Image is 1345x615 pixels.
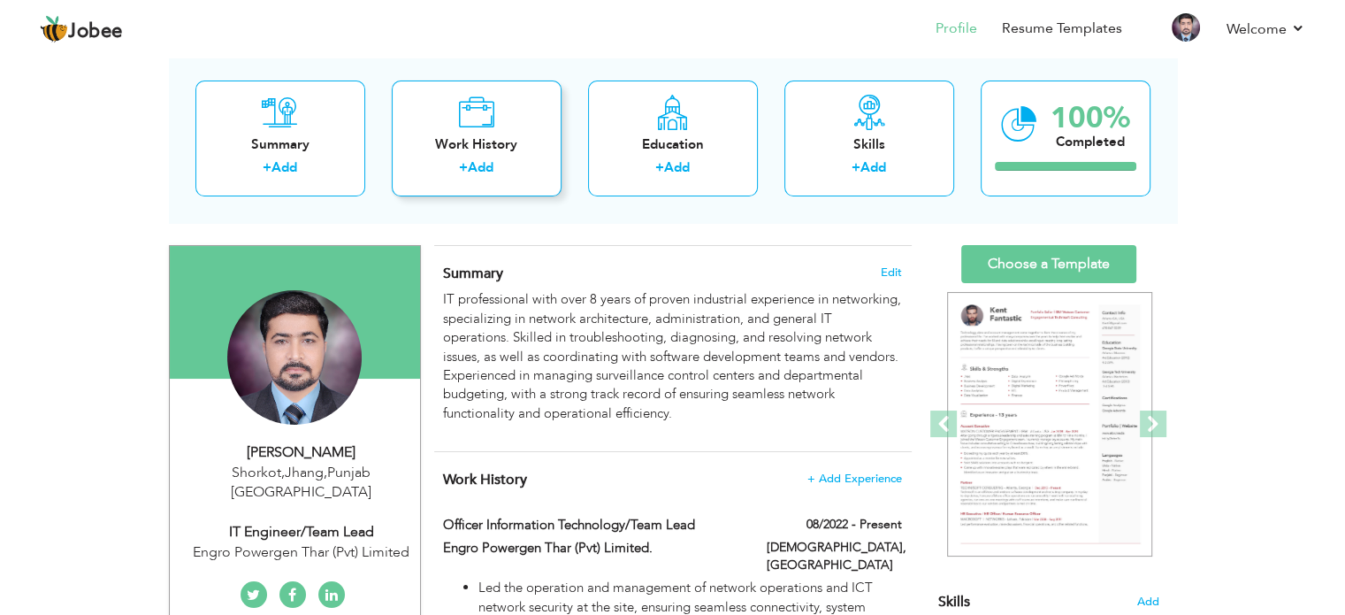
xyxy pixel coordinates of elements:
label: Officer Information Technology/Team Lead [443,516,740,534]
a: Choose a Template [961,245,1136,283]
div: Skills [799,135,940,154]
label: + [655,158,664,177]
div: 100% [1051,104,1130,133]
a: Jobee [40,15,123,43]
span: , [324,463,327,482]
span: Skills [938,592,970,611]
span: Add [1137,594,1159,611]
label: + [852,158,860,177]
p: IT professional with over 8 years of proven industrial experience in networking, specializing in ... [443,290,901,423]
h4: Adding a summary is a quick and easy way to highlight your experience and interests. [443,265,901,282]
img: jobee.io [40,15,68,43]
div: IT Engineer/Team Lead [183,522,420,542]
a: Add [468,158,493,176]
span: Summary [443,264,503,283]
a: Welcome [1227,19,1305,40]
label: + [263,158,271,177]
div: Work History [406,135,547,154]
h4: This helps to show the companies you have worked for. [443,471,901,488]
div: Engro Powergen Thar (Pvt) Limited [183,542,420,563]
label: [DEMOGRAPHIC_DATA], [GEOGRAPHIC_DATA] [767,539,902,574]
a: Add [271,158,297,176]
div: Completed [1051,133,1130,151]
span: + Add Experience [807,473,902,485]
div: Summary [210,135,351,154]
img: Profile Img [1172,13,1200,42]
a: Resume Templates [1002,19,1122,39]
span: Edit [881,266,902,279]
label: 08/2022 - Present [806,516,902,534]
div: Education [602,135,744,154]
span: Work History [443,470,527,489]
img: Muhammad Sajjad [227,290,362,425]
a: Add [860,158,886,176]
div: Shorkot,Jhang Punjab [GEOGRAPHIC_DATA] [183,463,420,504]
div: [PERSON_NAME] [183,442,420,463]
a: Profile [936,19,977,39]
label: Engro Powergen Thar (Pvt) Limited. [443,539,740,557]
label: + [459,158,468,177]
span: Jobee [68,22,123,42]
a: Add [664,158,690,176]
